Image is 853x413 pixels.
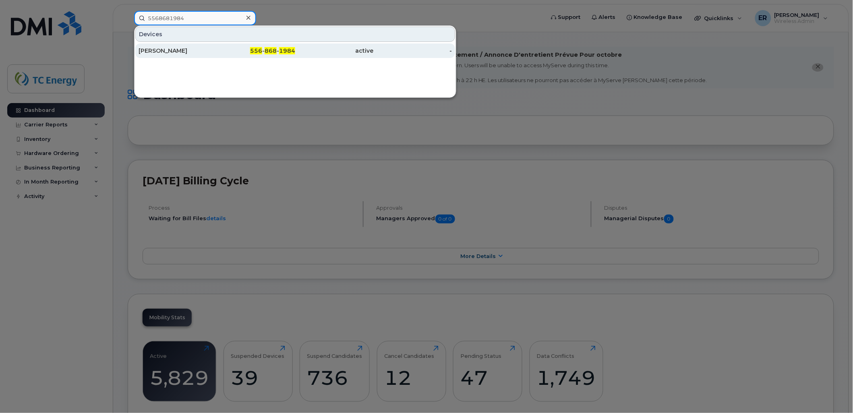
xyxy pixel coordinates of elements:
a: [PERSON_NAME]556-868-1984active- [135,43,455,58]
span: 556 [250,47,262,54]
span: 1984 [279,47,295,54]
div: Devices [135,27,455,42]
span: 868 [265,47,277,54]
iframe: Messenger Launcher [818,378,847,407]
div: - [374,47,452,55]
div: active [295,47,374,55]
div: - - [217,47,296,55]
div: [PERSON_NAME] [139,47,217,55]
